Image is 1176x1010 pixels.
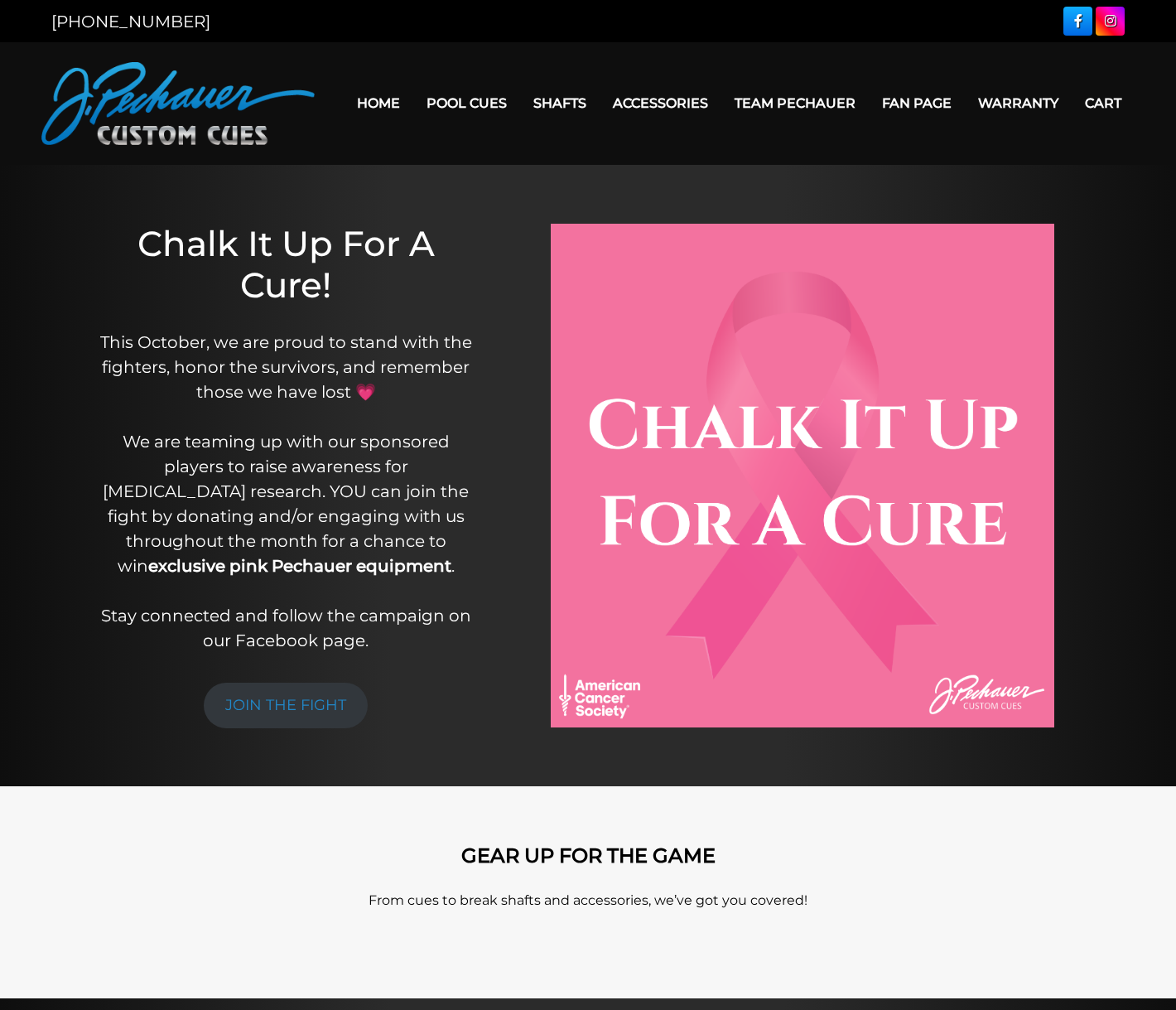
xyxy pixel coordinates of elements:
a: Cart [1072,82,1135,124]
a: Warranty [965,82,1072,124]
a: Fan Page [869,82,965,124]
a: Accessories [600,82,721,124]
p: This October, we are proud to stand with the fighters, honor the survivors, and remember those we... [97,330,475,653]
strong: GEAR UP FOR THE GAME [461,843,716,867]
p: From cues to break shafts and accessories, we’ve got you covered! [116,891,1060,911]
a: [PHONE_NUMBER] [51,12,210,31]
a: Pool Cues [413,82,520,124]
a: JOIN THE FIGHT [204,683,368,728]
a: Home [344,82,413,124]
h1: Chalk It Up For A Cure! [97,223,475,307]
img: Pechauer Custom Cues [41,62,315,145]
a: Team Pechauer [721,82,869,124]
strong: exclusive pink Pechauer equipment [148,556,451,576]
a: Shafts [520,82,600,124]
